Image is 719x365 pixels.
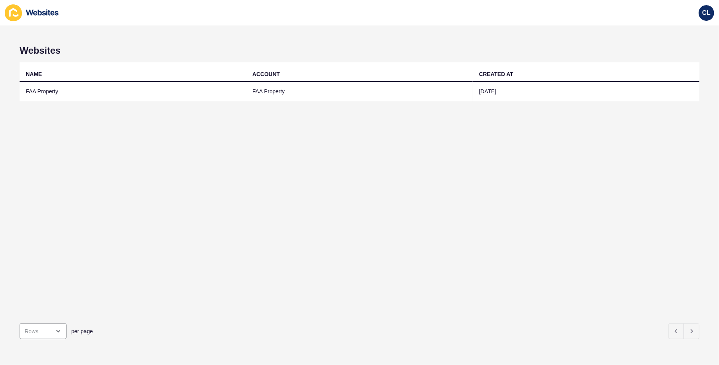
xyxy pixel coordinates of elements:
[252,70,280,78] div: ACCOUNT
[479,70,514,78] div: CREATED AT
[20,82,246,101] td: FAA Property
[702,9,710,17] span: CL
[20,323,67,339] div: open menu
[20,45,699,56] h1: Websites
[26,70,42,78] div: NAME
[246,82,473,101] td: FAA Property
[473,82,699,101] td: [DATE]
[71,327,93,335] span: per page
